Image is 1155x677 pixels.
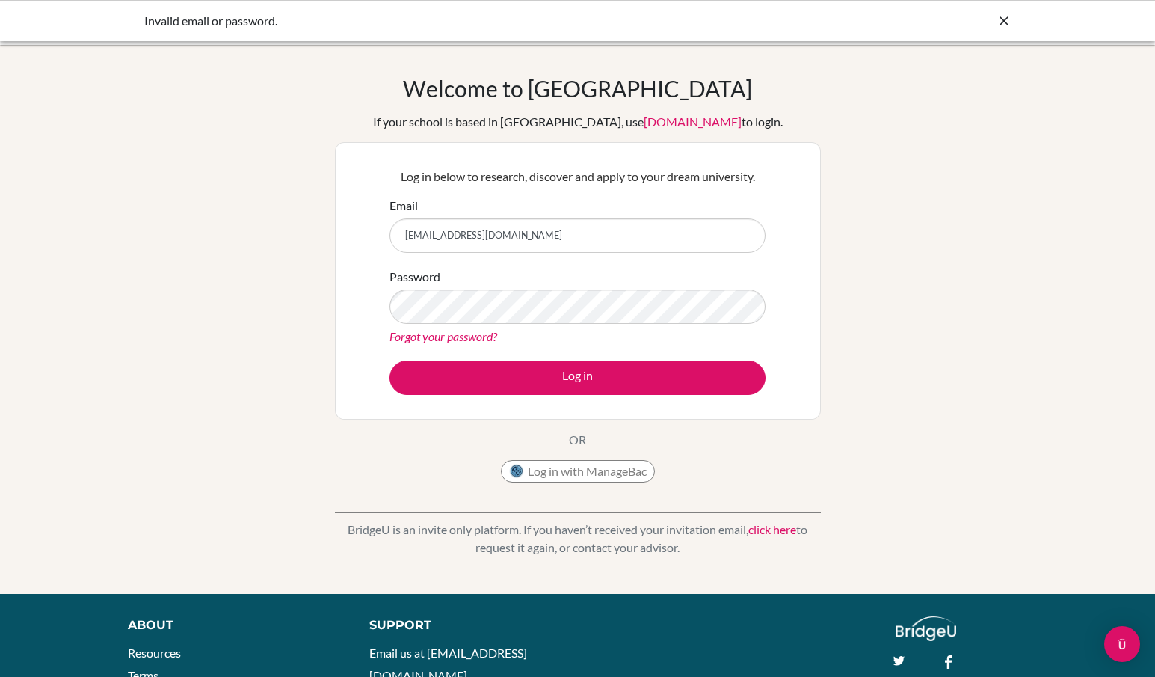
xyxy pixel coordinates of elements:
div: About [128,616,336,634]
p: Log in below to research, discover and apply to your dream university. [389,168,766,186]
button: Log in [389,361,766,395]
h1: Welcome to [GEOGRAPHIC_DATA] [403,75,752,102]
button: Log in with ManageBac [501,460,655,483]
label: Email [389,197,418,215]
a: click here [748,522,796,536]
div: Open Intercom Messenger [1104,626,1140,662]
div: If your school is based in [GEOGRAPHIC_DATA], use to login. [373,113,783,131]
div: Invalid email or password. [144,12,787,30]
a: Forgot your password? [389,329,497,343]
label: Password [389,268,440,286]
div: Support [369,616,561,634]
p: OR [569,431,586,449]
img: logo_white@2x-f4f0deed5e89b7ecb1c2cc34c3e3d731f90f0f143d5ea2071677605dd97b5244.png [896,616,956,641]
p: BridgeU is an invite only platform. If you haven’t received your invitation email, to request it ... [335,521,821,557]
a: Resources [128,646,181,660]
a: [DOMAIN_NAME] [644,114,742,129]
